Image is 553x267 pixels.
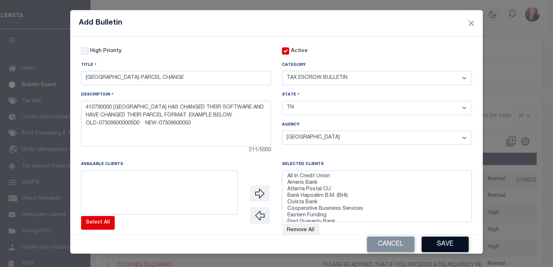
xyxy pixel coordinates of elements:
[81,216,115,230] button: Select All
[287,199,467,206] option: Civista Bank
[422,237,469,252] button: Save
[81,161,123,168] label: Available Clients
[81,91,114,98] label: Description
[81,147,271,154] div: 211/5000
[287,206,467,212] option: Cooperative Business Services
[282,122,299,128] label: Agency
[291,47,308,55] label: Active
[90,47,122,55] label: High Priority
[287,193,467,199] option: Bank Hapoalim B.M. (BHI)
[287,219,467,225] option: First Guaranty Bank
[287,186,467,193] option: Atlanta Postal CU
[287,173,467,180] option: All In Credit Union
[282,161,324,168] label: Selected Clients
[287,180,467,186] option: Ameris Bank
[367,237,414,252] button: Cancel
[282,91,300,98] label: State
[282,224,319,237] button: Remove All
[81,62,97,68] label: Title
[282,62,305,68] label: Category
[287,212,467,219] option: Eastern Funding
